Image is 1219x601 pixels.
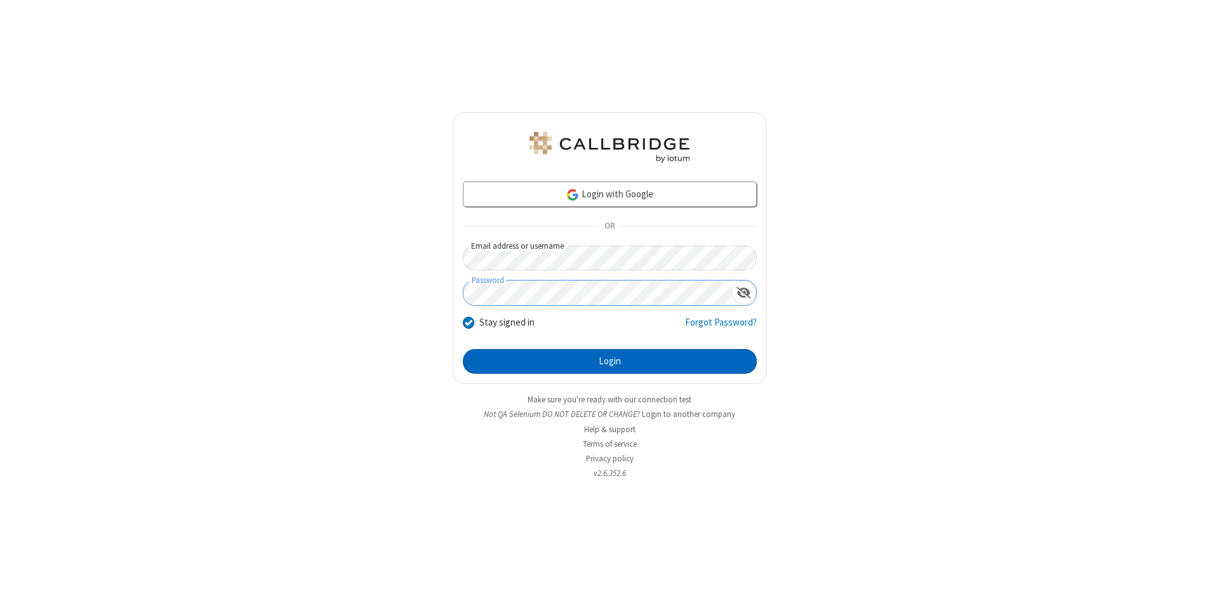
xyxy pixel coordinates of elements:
span: OR [599,218,620,235]
a: Make sure you're ready with our connection test [528,394,691,405]
a: Terms of service [583,439,637,449]
a: Login with Google [463,182,757,207]
a: Forgot Password? [685,315,757,340]
div: Show password [731,281,756,304]
img: QA Selenium DO NOT DELETE OR CHANGE [527,132,692,162]
img: google-icon.png [566,188,580,202]
li: Not QA Selenium DO NOT DELETE OR CHANGE? [453,408,767,420]
li: v2.6.352.6 [453,467,767,479]
iframe: Chat [1187,568,1209,592]
button: Login to another company [642,408,735,420]
button: Login [463,349,757,374]
a: Privacy policy [586,453,634,464]
a: Help & support [584,424,636,435]
input: Email address or username [463,246,757,270]
label: Stay signed in [479,315,535,330]
input: Password [463,281,731,305]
